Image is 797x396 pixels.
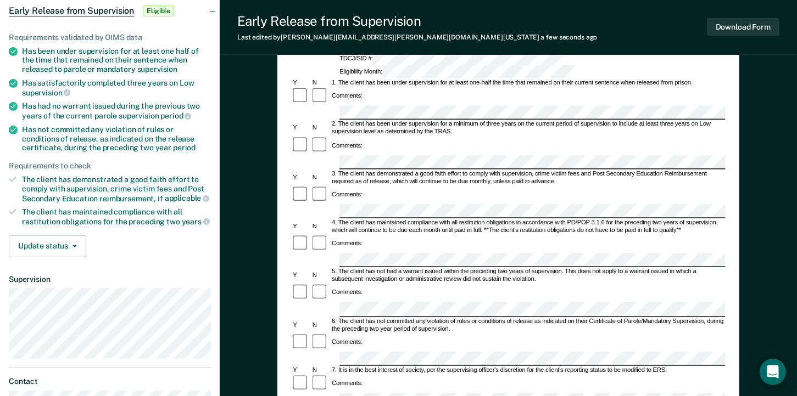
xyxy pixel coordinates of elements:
[22,125,211,152] div: Has not committed any violation of rules or conditions of release, as indicated on the release ce...
[760,359,786,385] div: Open Intercom Messenger
[292,223,311,231] div: Y
[330,121,725,136] div: 2. The client has been under supervision for a minimum of three years on the current period of su...
[9,275,211,284] dt: Supervision
[237,33,598,41] div: Last edited by [PERSON_NAME][EMAIL_ADDRESS][PERSON_NAME][DOMAIN_NAME][US_STATE]
[22,88,70,97] span: supervision
[311,321,330,329] div: N
[9,377,211,386] dt: Contact
[22,101,211,120] div: Has had no warrant issued during the previous two years of the current parole supervision
[330,170,725,185] div: 3. The client has demonstrated a good faith effort to comply with supervision, crime victim fees ...
[165,194,209,202] span: applicable
[292,321,311,329] div: Y
[330,93,364,100] div: Comments:
[330,219,725,234] div: 4. The client has maintained compliance with all restitution obligations in accordance with PD/PO...
[330,191,364,199] div: Comments:
[237,13,598,29] div: Early Release from Supervision
[22,207,211,226] div: The client has maintained compliance with all restitution obligations for the preceding two
[137,65,177,73] span: supervision
[173,143,196,152] span: period
[338,53,567,66] div: TDCJ/SID #:
[22,78,211,97] div: Has satisfactorily completed three years on Low
[9,33,211,42] div: Requirements validated by OIMS data
[9,235,86,257] button: Update status
[707,18,779,36] button: Download Form
[311,272,330,280] div: N
[541,33,598,41] span: a few seconds ago
[311,174,330,182] div: N
[330,318,725,333] div: 6. The client has not committed any violation of rules or conditions of release as indicated on t...
[311,80,330,87] div: N
[330,380,364,387] div: Comments:
[143,5,174,16] span: Eligible
[292,125,311,132] div: Y
[292,366,311,374] div: Y
[330,240,364,248] div: Comments:
[311,366,330,374] div: N
[311,223,330,231] div: N
[330,80,725,87] div: 1. The client has been under supervision for at least one-half the time that remained on their cu...
[9,5,134,16] span: Early Release from Supervision
[330,268,725,284] div: 5. The client has not had a warrant issued within the preceding two years of supervision. This do...
[311,125,330,132] div: N
[182,217,210,226] span: years
[22,175,211,203] div: The client has demonstrated a good faith effort to comply with supervision, crime victim fees and...
[330,338,364,346] div: Comments:
[330,366,725,374] div: 7. It is in the best interest of society, per the supervising officer's discretion for the client...
[330,142,364,150] div: Comments:
[292,80,311,87] div: Y
[292,272,311,280] div: Y
[338,65,577,78] div: Eligibility Month:
[292,174,311,182] div: Y
[160,111,191,120] span: period
[9,161,211,171] div: Requirements to check
[330,289,364,297] div: Comments:
[22,47,211,74] div: Has been under supervision for at least one half of the time that remained on their sentence when...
